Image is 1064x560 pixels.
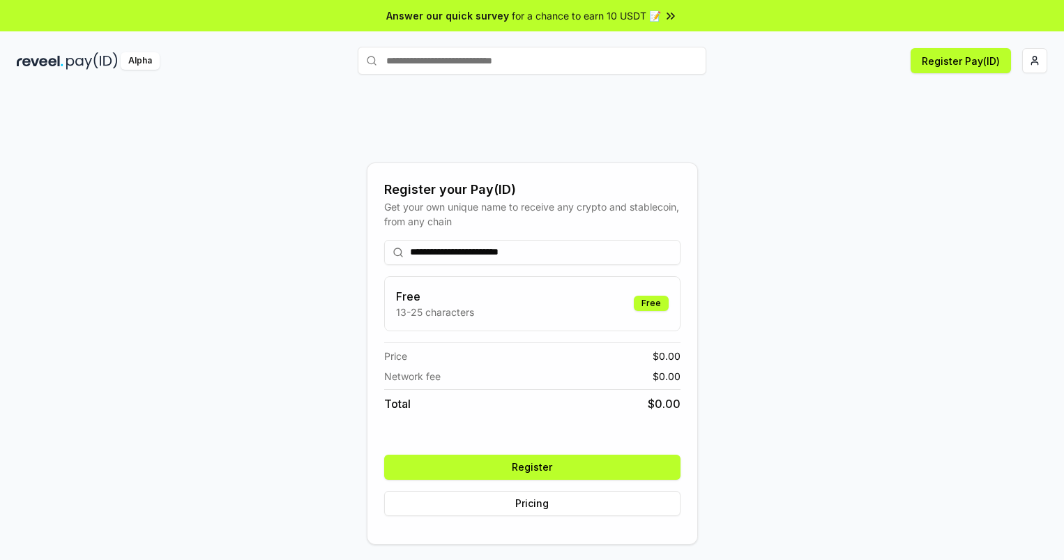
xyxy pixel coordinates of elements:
[384,180,681,199] div: Register your Pay(ID)
[384,199,681,229] div: Get your own unique name to receive any crypto and stablecoin, from any chain
[512,8,661,23] span: for a chance to earn 10 USDT 📝
[653,349,681,363] span: $ 0.00
[66,52,118,70] img: pay_id
[386,8,509,23] span: Answer our quick survey
[634,296,669,311] div: Free
[384,491,681,516] button: Pricing
[17,52,63,70] img: reveel_dark
[384,349,407,363] span: Price
[396,288,474,305] h3: Free
[384,395,411,412] span: Total
[121,52,160,70] div: Alpha
[384,455,681,480] button: Register
[396,305,474,319] p: 13-25 characters
[384,369,441,384] span: Network fee
[648,395,681,412] span: $ 0.00
[911,48,1011,73] button: Register Pay(ID)
[653,369,681,384] span: $ 0.00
